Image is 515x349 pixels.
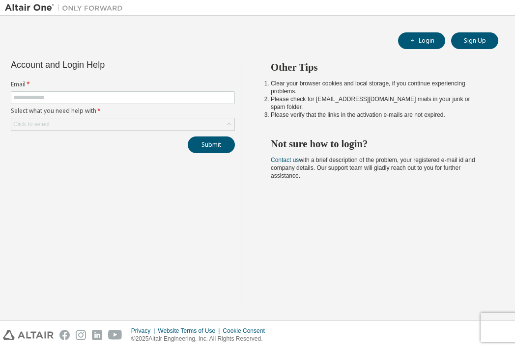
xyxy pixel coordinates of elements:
img: linkedin.svg [92,330,102,340]
img: facebook.svg [59,330,70,340]
img: altair_logo.svg [3,330,54,340]
span: with a brief description of the problem, your registered e-mail id and company details. Our suppo... [271,157,475,179]
button: Sign Up [451,32,498,49]
li: Please check for [EMAIL_ADDRESS][DOMAIN_NAME] mails in your junk or spam folder. [271,95,481,111]
a: Contact us [271,157,299,163]
div: Click to select [11,118,234,130]
h2: Not sure how to login? [271,137,481,150]
button: Submit [188,136,235,153]
li: Clear your browser cookies and local storage, if you continue experiencing problems. [271,80,481,95]
div: Account and Login Help [11,61,190,69]
button: Login [398,32,445,49]
div: Website Terms of Use [158,327,223,335]
label: Select what you need help with [11,107,235,115]
label: Email [11,81,235,88]
h2: Other Tips [271,61,481,74]
div: Click to select [13,120,50,128]
img: youtube.svg [108,330,122,340]
li: Please verify that the links in the activation e-mails are not expired. [271,111,481,119]
div: Privacy [131,327,158,335]
div: Cookie Consent [223,327,270,335]
img: instagram.svg [76,330,86,340]
img: Altair One [5,3,128,13]
p: © 2025 Altair Engineering, Inc. All Rights Reserved. [131,335,271,343]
